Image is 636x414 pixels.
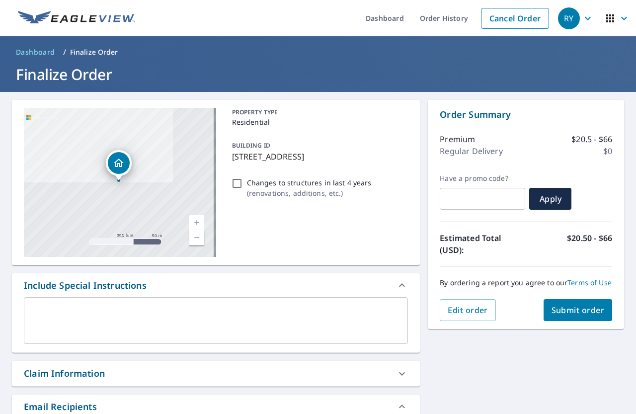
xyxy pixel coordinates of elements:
label: Have a promo code? [440,174,525,183]
p: Residential [232,117,404,127]
span: Apply [537,193,563,204]
button: Apply [529,188,571,210]
p: $20.5 - $66 [571,133,612,145]
p: PROPERTY TYPE [232,108,404,117]
span: Dashboard [16,47,55,57]
p: ( renovations, additions, etc. ) [247,188,372,198]
div: Email Recipients [24,400,97,414]
div: Claim Information [24,367,105,380]
a: Cancel Order [481,8,549,29]
p: Order Summary [440,108,612,121]
img: EV Logo [18,11,135,26]
span: Submit order [552,305,605,316]
div: Include Special Instructions [12,273,420,297]
p: Regular Delivery [440,145,502,157]
a: Current Level 17, Zoom In [189,215,204,230]
a: Current Level 17, Zoom Out [189,230,204,245]
a: Dashboard [12,44,59,60]
div: Dropped pin, building 1, Residential property, 845 E 29th St Erie, PA 16504 [106,150,132,181]
p: Finalize Order [70,47,118,57]
button: Edit order [440,299,496,321]
button: Submit order [544,299,613,321]
nav: breadcrumb [12,44,624,60]
p: [STREET_ADDRESS] [232,151,404,163]
p: By ordering a report you agree to our [440,278,612,287]
p: Premium [440,133,475,145]
h1: Finalize Order [12,64,624,84]
p: $20.50 - $66 [567,232,612,256]
div: RY [558,7,580,29]
span: Edit order [448,305,488,316]
p: $0 [603,145,612,157]
p: Changes to structures in last 4 years [247,177,372,188]
div: Claim Information [12,361,420,386]
div: Include Special Instructions [24,279,147,292]
a: Terms of Use [567,278,612,287]
p: BUILDING ID [232,141,270,150]
p: Estimated Total (USD): [440,232,526,256]
li: / [63,46,66,58]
